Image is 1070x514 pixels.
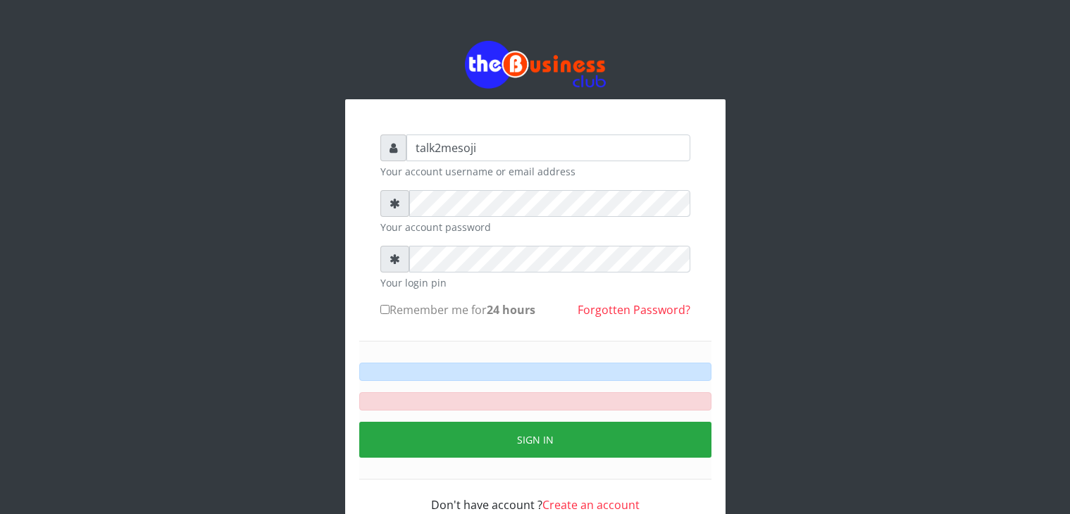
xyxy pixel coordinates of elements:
div: Don't have account ? [380,479,690,513]
small: Your login pin [380,275,690,290]
button: Sign in [359,422,711,458]
label: Remember me for [380,301,535,318]
small: Your account password [380,220,690,234]
small: Your account username or email address [380,164,690,179]
a: Forgotten Password? [578,302,690,318]
b: 24 hours [487,302,535,318]
input: Username or email address [406,134,690,161]
input: Remember me for24 hours [380,305,390,314]
a: Create an account [542,497,640,513]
